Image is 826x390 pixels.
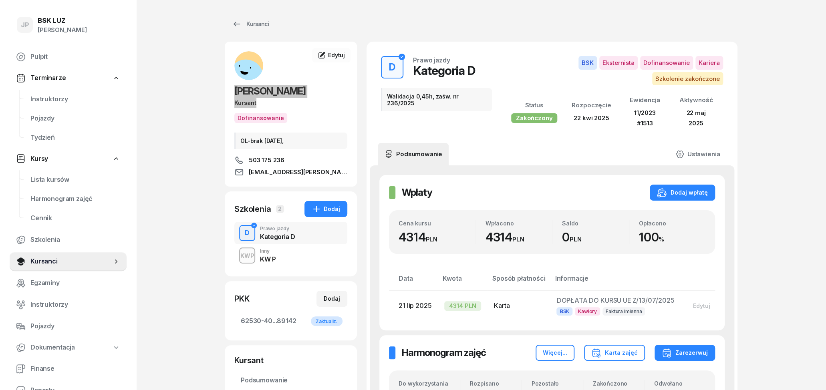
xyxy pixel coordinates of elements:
[30,321,120,332] span: Pojazdy
[234,312,347,331] a: 62530-40...89142Zaktualiz.
[232,19,269,29] div: Kursanci
[512,235,524,243] small: PLN
[593,380,644,387] div: Zakończono
[562,220,629,227] div: Saldo
[316,291,347,307] button: Dodaj
[625,95,664,105] div: Ewidencja
[311,316,342,326] div: Zaktualiz.
[234,293,250,304] div: PKK
[389,273,438,290] th: Data
[399,302,431,310] span: 21 lip 2025
[10,150,127,168] a: Kursy
[304,201,347,217] button: Dodaj
[312,48,351,62] a: Edytuj
[328,52,345,58] span: Edytuj
[312,204,340,214] div: Dodaj
[599,56,638,70] span: Eksternista
[543,348,567,358] div: Więcej...
[550,273,681,290] th: Informacje
[30,235,120,245] span: Szkolenia
[669,143,726,165] a: Ustawienia
[234,113,287,123] button: Dofinansowanie
[518,56,723,85] button: BSKEksternistaDofinansowanieKarieraSzkolenie zakończone
[10,47,127,66] a: Pulpit
[24,109,127,128] a: Pojazdy
[234,244,347,267] button: KWPInnyKW P
[584,345,645,361] button: Karta zajęć
[30,73,66,83] span: Terminarze
[30,364,120,374] span: Finanse
[30,133,120,143] span: Tydzień
[260,226,295,231] div: Prawo jazdy
[234,98,347,108] div: Kursant
[402,186,432,199] h2: Wpłaty
[536,345,574,361] button: Więcej...
[470,380,521,387] div: Rozpisano
[650,185,715,201] button: Dodaj wpłatę
[239,247,255,263] button: KWP
[425,235,437,243] small: PLN
[381,88,492,111] div: Walidacja 0,45h, zaśw. nr 236/2025
[10,359,127,378] a: Finanse
[402,346,486,359] h2: Harmonogram zajęć
[30,278,120,288] span: Egzaminy
[652,72,723,86] span: Szkolenie zakończone
[413,63,475,78] div: Kategoria D
[249,167,347,177] span: [EMAIL_ADDRESS][PERSON_NAME][DOMAIN_NAME]
[678,95,713,105] div: Aktywność
[662,348,708,358] div: Zarezerwuj
[602,307,645,316] span: Faktura imienna
[578,56,597,70] span: BSK
[399,380,460,387] div: Do wykorzystania
[572,100,611,111] div: Rozpoczęcie
[234,371,347,390] a: Podsumowanie
[242,226,253,240] div: D
[10,338,127,357] a: Dokumentacja
[10,295,127,314] a: Instruktorzy
[10,252,127,271] a: Kursanci
[574,114,609,122] span: 22 kwi 2025
[655,345,715,361] button: Zarezerwuj
[30,342,75,353] span: Dokumentacja
[378,143,449,165] a: Podsumowanie
[234,155,347,165] a: 503 175 236
[276,205,284,213] span: 2
[24,209,127,228] a: Cennik
[234,167,347,177] a: [EMAIL_ADDRESS][PERSON_NAME][DOMAIN_NAME]
[30,52,120,62] span: Pulpit
[10,69,127,87] a: Terminarze
[21,22,29,28] span: JP
[399,220,475,227] div: Cena kursu
[24,90,127,109] a: Instruktorzy
[225,16,276,32] a: Kursanci
[678,108,713,128] div: 22 maj 2025
[38,17,87,24] div: BSK LUZ
[30,213,120,223] span: Cennik
[234,355,347,366] div: Kursant
[657,188,708,197] div: Dodaj wpłatę
[381,56,403,78] button: D
[241,316,341,326] span: 62530-40...89142
[511,100,557,111] div: Status
[556,296,674,304] span: DOPŁATA DO KURSU UE Z/13/07/2025
[687,299,715,312] button: Edytuj
[556,307,572,316] span: BSK
[24,189,127,209] a: Harmonogram zajęć
[30,94,120,105] span: Instruktorzy
[249,155,284,165] span: 503 175 236
[24,128,127,147] a: Tydzień
[324,294,340,304] div: Dodaj
[639,230,706,245] div: 100
[10,317,127,336] a: Pojazdy
[237,251,258,261] div: KWP
[575,307,600,316] span: Kawiory
[234,85,306,97] span: [PERSON_NAME]
[486,220,552,227] div: Wpłacono
[531,380,582,387] div: Pozostało
[399,230,475,245] div: 4314
[24,170,127,189] a: Lista kursów
[562,230,629,245] div: 0
[659,235,664,243] small: %
[10,230,127,249] a: Szkolenia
